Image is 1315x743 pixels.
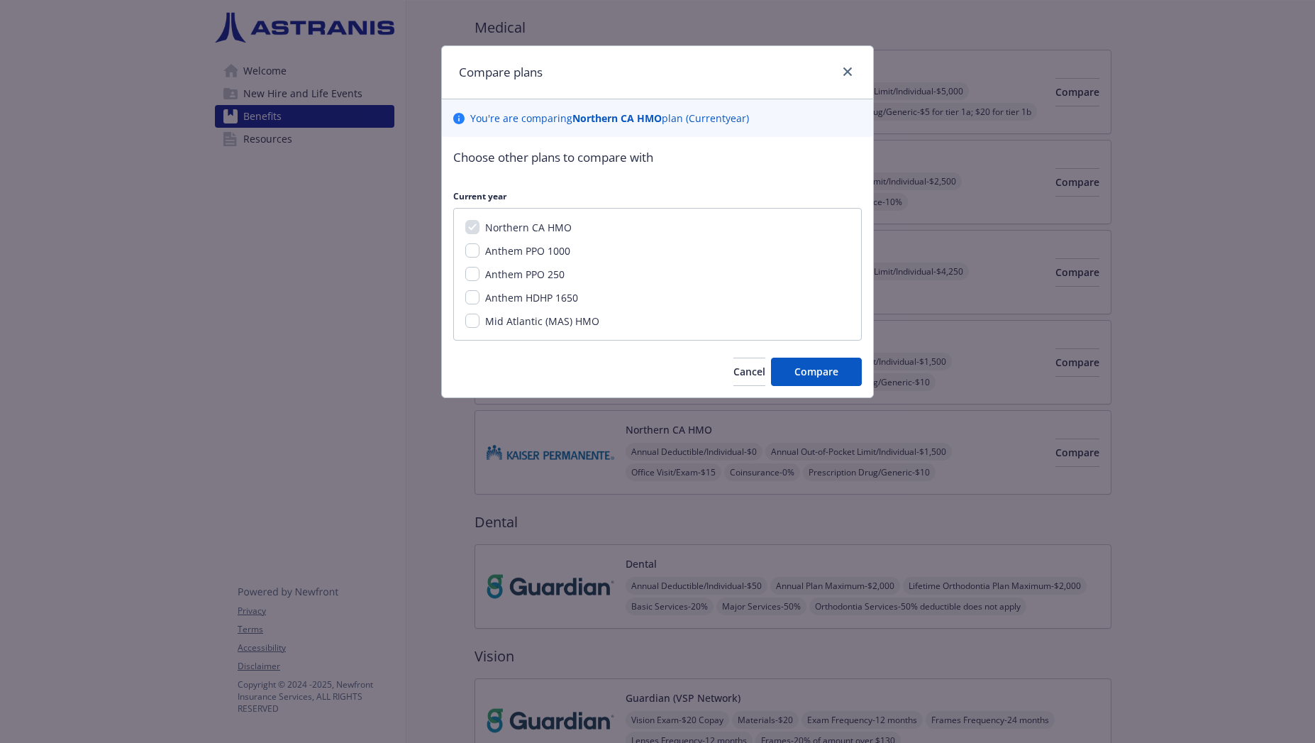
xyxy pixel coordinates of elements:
[485,244,570,258] span: Anthem PPO 1000
[453,148,862,167] p: Choose other plans to compare with
[470,111,749,126] p: You ' re are comparing plan ( Current year)
[459,63,543,82] h1: Compare plans
[485,291,578,304] span: Anthem HDHP 1650
[794,365,838,378] span: Compare
[733,365,765,378] span: Cancel
[485,268,565,281] span: Anthem PPO 250
[733,358,765,386] button: Cancel
[771,358,862,386] button: Compare
[453,190,862,202] p: Current year
[839,63,856,80] a: close
[485,221,572,234] span: Northern CA HMO
[572,111,662,125] b: Northern CA HMO
[485,314,599,328] span: Mid Atlantic (MAS) HMO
